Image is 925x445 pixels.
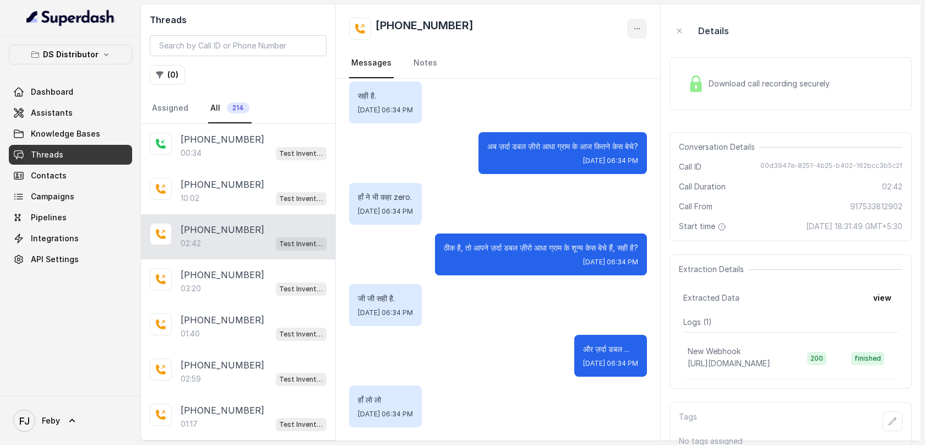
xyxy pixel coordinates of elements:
p: 02:42 [181,238,201,249]
p: हाँ ने भी कहा zero. [358,192,413,203]
a: Dashboard [9,82,132,102]
span: API Settings [31,254,79,265]
span: Assistants [31,107,73,118]
span: Extraction Details [679,264,748,275]
span: [DATE] 06:34 PM [358,106,413,115]
p: Test Inventory [279,193,323,204]
p: [PHONE_NUMBER] [181,133,264,146]
text: FJ [19,415,30,427]
span: [DATE] 06:34 PM [583,156,638,165]
span: Threads [31,149,63,160]
span: Call From [679,201,712,212]
span: 214 [227,102,249,113]
p: 03:20 [181,283,201,294]
p: Tags [679,411,697,431]
a: Integrations [9,229,132,248]
p: अब ज़र्दा डबल ज़ीरो आधा ग्राम के आज कितने केस बेचे? [487,141,638,152]
span: [DATE] 06:34 PM [358,207,413,216]
span: Dashboard [31,86,73,97]
a: API Settings [9,249,132,269]
p: Test Inventory [279,148,323,159]
p: 01:17 [181,419,198,430]
p: 10:02 [181,193,199,204]
p: जी जी सही है. [358,293,413,304]
p: DS Distributor [43,48,99,61]
span: Call Duration [679,181,726,192]
span: [DATE] 06:34 PM [583,359,638,368]
span: Call ID [679,161,701,172]
span: [DATE] 06:34 PM [358,410,413,419]
p: Test Inventory [279,238,323,249]
p: 00:34 [181,148,202,159]
span: Extracted Data [683,292,739,303]
p: और ज़र्दा डबल ... [583,344,638,355]
span: Campaigns [31,191,74,202]
span: Integrations [31,233,79,244]
span: 02:42 [882,181,902,192]
p: [PHONE_NUMBER] [181,313,264,327]
h2: [PHONE_NUMBER] [376,18,474,40]
a: Pipelines [9,208,132,227]
button: DS Distributor [9,45,132,64]
a: All214 [208,94,252,123]
span: Pipelines [31,212,67,223]
span: Knowledge Bases [31,128,100,139]
a: Messages [349,48,394,78]
img: Lock Icon [688,75,704,92]
span: [DATE] 18:31:49 GMT+5:30 [806,221,902,232]
span: [DATE] 06:34 PM [358,308,413,317]
input: Search by Call ID or Phone Number [150,35,327,56]
a: Threads [9,145,132,165]
a: Assigned [150,94,191,123]
p: [PHONE_NUMBER] [181,223,264,236]
p: Details [698,24,729,37]
h2: Threads [150,13,327,26]
nav: Tabs [349,48,647,78]
span: finished [851,352,884,365]
p: [PHONE_NUMBER] [181,404,264,417]
p: New Webhook [688,346,741,357]
p: [PHONE_NUMBER] [181,359,264,372]
span: Download call recording securely [709,78,834,89]
button: (0) [150,65,185,85]
p: 02:59 [181,373,201,384]
span: Conversation Details [679,142,759,153]
span: [URL][DOMAIN_NAME] [688,359,770,368]
p: हाँ लो लो [358,394,413,405]
a: Campaigns [9,187,132,207]
p: ठीक है, तो आपने ज़र्दा डबल ज़ीरो आधा ग्राम के शून्य केस बेचे हैं, सही है? [444,242,638,253]
p: [PHONE_NUMBER] [181,178,264,191]
span: 00d3947e-8251-4b25-b402-162bcc3b5c2f [760,161,902,172]
a: Notes [411,48,439,78]
img: light.svg [26,9,115,26]
span: Start time [679,221,728,232]
p: Test Inventory [279,284,323,295]
span: Contacts [31,170,67,181]
a: Assistants [9,103,132,123]
p: Test Inventory [279,329,323,340]
a: Knowledge Bases [9,124,132,144]
span: [DATE] 06:34 PM [583,258,638,267]
span: 200 [807,352,826,365]
p: [PHONE_NUMBER] [181,268,264,281]
p: सही है. [358,90,413,101]
span: Feby [42,415,60,426]
button: view [867,288,898,308]
p: 01:40 [181,328,200,339]
nav: Tabs [150,94,327,123]
p: Test Inventory [279,419,323,430]
p: Test Inventory [279,374,323,385]
span: 917533812902 [850,201,902,212]
a: Contacts [9,166,132,186]
a: Feby [9,405,132,436]
p: Logs ( 1 ) [683,317,898,328]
